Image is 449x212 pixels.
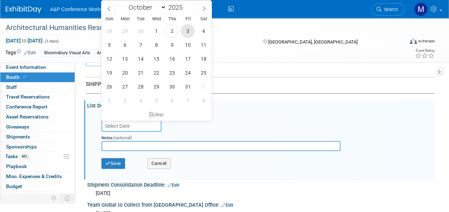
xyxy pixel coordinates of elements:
a: Asset Reservations [0,112,75,122]
div: Bloomsbury Visual Arts [42,49,92,57]
div: Event Rating [415,49,434,52]
span: October 23, 2025 [165,66,179,80]
span: October 28, 2025 [134,80,148,94]
span: October 11, 2025 [196,38,210,52]
span: Thu [164,17,180,21]
span: to [21,38,28,44]
span: October 21, 2025 [134,66,148,80]
a: Sponsorships [0,142,75,152]
span: October 16, 2025 [165,52,179,66]
span: October 6, 2025 [118,38,132,52]
span: October 8, 2025 [149,38,163,52]
div: Architectural Humanities Research Association (AHRA 2025) [3,21,398,34]
span: November 4, 2025 [134,94,148,107]
span: October 26, 2025 [102,80,116,94]
span: Shipments [6,134,30,140]
div: List Deadline Date: [87,100,435,109]
div: Shipment Consolidation Deadline: [87,180,435,189]
span: October 19, 2025 [102,66,116,80]
span: October 15, 2025 [149,52,163,66]
span: Wed [149,17,164,21]
a: Conference Report [0,102,75,112]
img: Format-Inperson.png [410,38,417,44]
a: Booth [0,72,75,82]
div: SHIPPING & LOGISTICS [86,81,429,88]
button: Cancel [148,158,171,169]
span: [GEOGRAPHIC_DATA], [GEOGRAPHIC_DATA] [268,39,358,45]
input: Year [166,3,188,11]
span: Misc. Expenses & Credits [6,173,62,179]
td: Toggle Event Tabs [60,193,75,203]
span: October 1, 2025 [149,24,163,38]
span: October 4, 2025 [196,24,210,38]
div: Architecture [95,49,122,57]
a: Misc. Expenses & Credits [0,172,75,181]
div: In-Person [418,39,435,44]
span: October 2, 2025 [165,24,179,38]
a: Edit [24,50,36,55]
span: Budget [6,183,22,189]
a: Staff [0,82,75,92]
span: Tasks [5,153,29,159]
span: Sponsorships [6,144,37,150]
a: Event Information [0,62,75,72]
div: Event Format [372,37,435,48]
span: ROI, Objectives & ROO [6,193,54,199]
span: October 9, 2025 [165,38,179,52]
a: Budget [0,182,75,191]
span: October 13, 2025 [118,52,132,66]
td: Tags [5,49,36,57]
span: (3 days) [44,39,59,44]
span: November 1, 2025 [196,80,210,94]
span: Search [381,7,398,12]
span: [DATE] [DATE] [5,37,43,44]
span: November 5, 2025 [149,94,163,107]
span: Playbook [6,163,27,169]
i: Booth reservation complete [23,75,26,79]
span: Staff [6,84,17,90]
span: October 31, 2025 [181,80,195,94]
span: Sat [196,17,211,21]
small: Notes [101,135,113,140]
span: September 29, 2025 [118,24,132,38]
span: Giveaways [6,124,29,130]
span: Tue [133,17,149,21]
input: Select Date [101,120,161,132]
span: September 30, 2025 [134,24,148,38]
span: Travel Reservations [6,94,50,100]
a: Edit [221,203,233,208]
span: October 3, 2025 [181,24,195,38]
span: Booth [6,74,28,80]
a: Search [372,3,405,16]
span: Conference Report [6,104,48,110]
span: Asset Reservations [6,114,49,120]
span: [DATE] [96,190,110,196]
span: A&P Conference Workspace [50,6,114,12]
span: November 2, 2025 [102,94,116,107]
span: October 5, 2025 [102,38,116,52]
a: Tasks48% [0,152,75,161]
span: October 18, 2025 [196,52,210,66]
span: Fri [180,17,196,21]
button: Save [101,158,125,169]
a: Travel Reservations [0,92,75,102]
td: Personalize Event Tab Strip [48,193,60,203]
span: October 10, 2025 [181,38,195,52]
span: Sun [101,17,117,21]
img: ExhibitDay [6,6,41,13]
a: Shipments [0,132,75,142]
span: November 8, 2025 [196,94,210,107]
span: 48% [20,154,29,159]
div: Team Global to Collect from [GEOGRAPHIC_DATA] Office: [87,200,435,209]
span: October 22, 2025 [149,66,163,80]
span: October 20, 2025 [118,66,132,80]
span: October 30, 2025 [165,80,179,94]
span: October 12, 2025 [102,52,116,66]
a: ROI, Objectives & ROO [0,192,75,201]
span: October 27, 2025 [118,80,132,94]
span: (optional) [113,135,132,140]
span: October 25, 2025 [196,66,210,80]
span: October 24, 2025 [181,66,195,80]
span: November 6, 2025 [165,94,179,107]
span: October 29, 2025 [149,80,163,94]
